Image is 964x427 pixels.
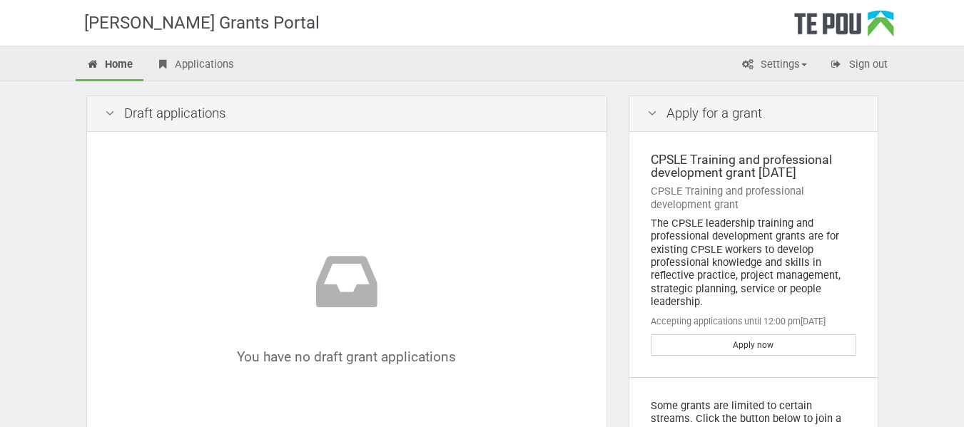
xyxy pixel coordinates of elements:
a: Sign out [819,50,898,81]
div: Accepting applications until 12:00 pm[DATE] [651,315,856,328]
a: Home [76,50,144,81]
a: Settings [731,50,818,81]
a: Applications [145,50,245,81]
div: The CPSLE leadership training and professional development grants are for existing CPSLE workers ... [651,217,856,308]
div: CPSLE Training and professional development grant [DATE] [651,153,856,180]
div: CPSLE Training and professional development grant [651,185,856,211]
div: Draft applications [87,96,607,132]
div: Te Pou Logo [794,10,894,46]
div: Apply for a grant [629,96,878,132]
a: Apply now [651,334,856,356]
div: You have no draft grant applications [148,246,546,364]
